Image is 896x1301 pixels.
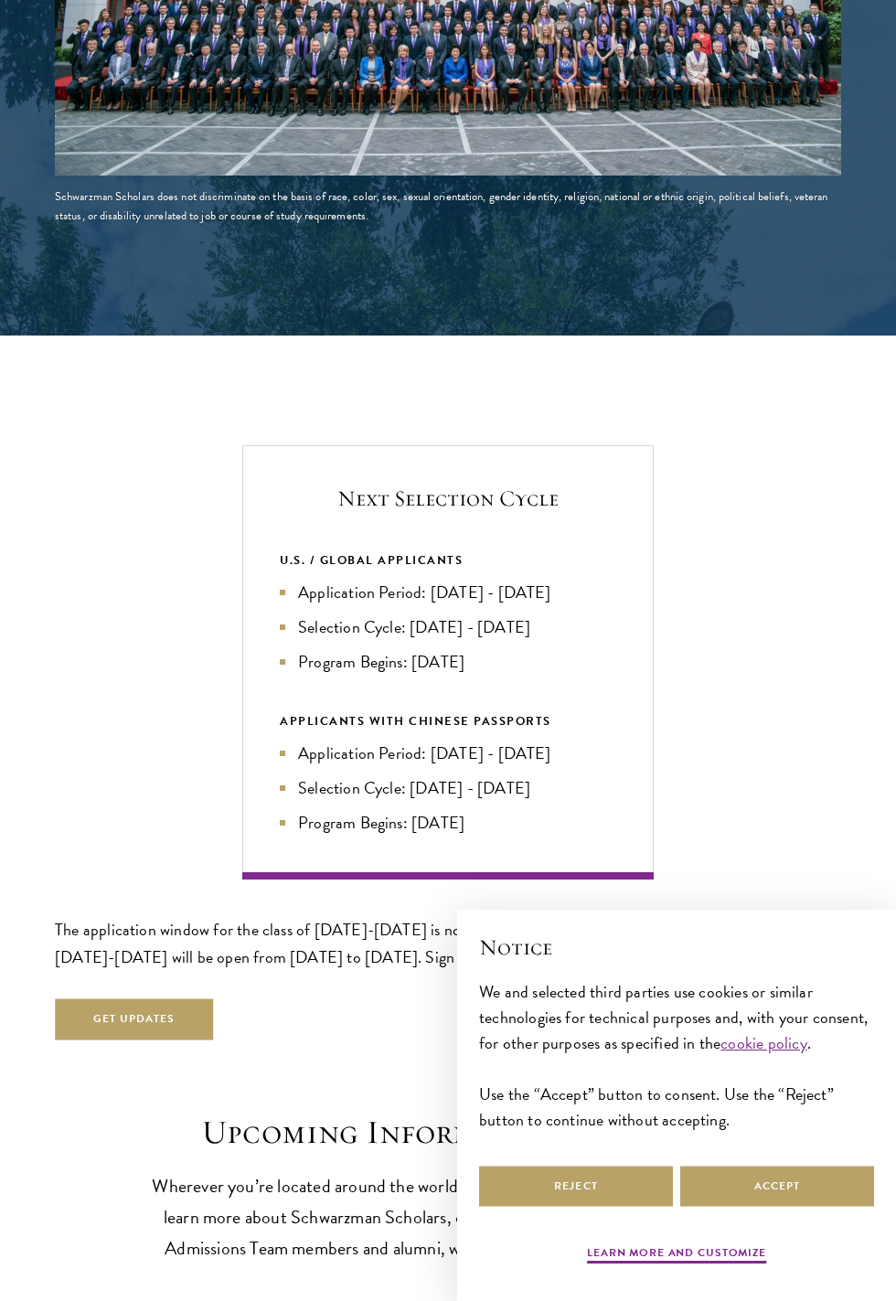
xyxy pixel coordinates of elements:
[55,998,214,1040] button: Get Updates
[280,580,616,605] li: Application Period: [DATE] - [DATE]
[680,1166,874,1207] button: Accept
[133,1113,763,1152] h2: Upcoming Information Sessions
[280,775,616,801] li: Selection Cycle: [DATE] - [DATE]
[479,979,874,1133] div: We and selected third parties use cookies or similar technologies for technical purposes and, wit...
[280,550,616,571] div: U.S. / GLOBAL APPLICANTS
[280,741,616,766] li: Application Period: [DATE] - [DATE]
[55,916,841,971] p: The application window for the class of [DATE]-[DATE] is now closed. The U.S. and Global applicat...
[720,1030,806,1055] a: cookie policy
[55,187,841,226] div: Schwarzman Scholars does not discriminate on the basis of race, color, sex, sexual orientation, g...
[280,483,616,514] h5: Next Selection Cycle
[280,810,616,836] li: Program Begins: [DATE]
[587,1244,766,1266] button: Learn more and customize
[479,932,874,963] h2: Notice
[479,1166,673,1207] button: Reject
[280,649,616,675] li: Program Begins: [DATE]
[133,1170,763,1264] p: Wherever you’re located around the world, we are excited to connect with you. To learn more about...
[280,711,616,731] div: APPLICANTS WITH CHINESE PASSPORTS
[280,614,616,640] li: Selection Cycle: [DATE] - [DATE]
